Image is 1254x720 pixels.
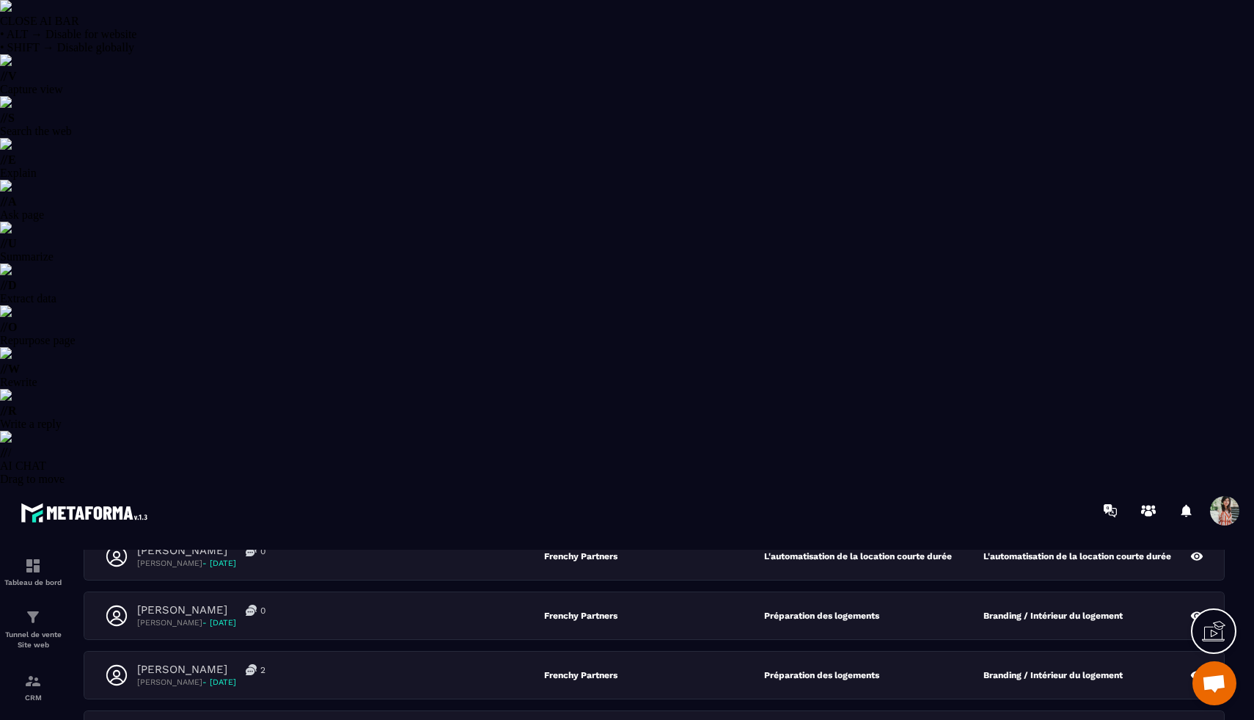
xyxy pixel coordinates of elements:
img: messages [246,664,257,675]
p: L'automatisation de la location courte durée [764,551,952,561]
p: [PERSON_NAME] [137,677,265,688]
p: Tunnel de vente Site web [4,630,62,650]
p: [PERSON_NAME] [137,617,265,628]
a: formationformationCRM [4,661,62,713]
p: [PERSON_NAME] [137,544,227,558]
p: Frenchy Partners [544,670,764,680]
p: L'automatisation de la location courte durée [983,551,1171,561]
span: - [DATE] [202,618,236,628]
div: Ouvrir le chat [1192,661,1236,705]
p: Frenchy Partners [544,611,764,621]
p: 2 [260,664,265,676]
p: Branding / Intérieur du logement [983,670,1123,680]
p: Branding / Intérieur du logement [983,611,1123,621]
img: formation [24,608,42,626]
p: Préparation des logements [764,611,879,621]
p: 0 [260,605,265,617]
p: [PERSON_NAME] [137,603,227,617]
img: formation [24,557,42,575]
p: [PERSON_NAME] [137,558,265,569]
p: Frenchy Partners [544,551,764,561]
a: formationformationTableau de bord [4,546,62,597]
span: - [DATE] [202,677,236,687]
span: - [DATE] [202,559,236,568]
p: CRM [4,694,62,702]
p: [PERSON_NAME] [137,663,227,677]
img: messages [246,605,257,616]
img: messages [246,545,257,556]
p: 0 [260,545,265,557]
p: Tableau de bord [4,578,62,586]
p: Préparation des logements [764,670,879,680]
img: logo [21,499,153,526]
a: formationformationTunnel de vente Site web [4,597,62,661]
img: formation [24,672,42,690]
